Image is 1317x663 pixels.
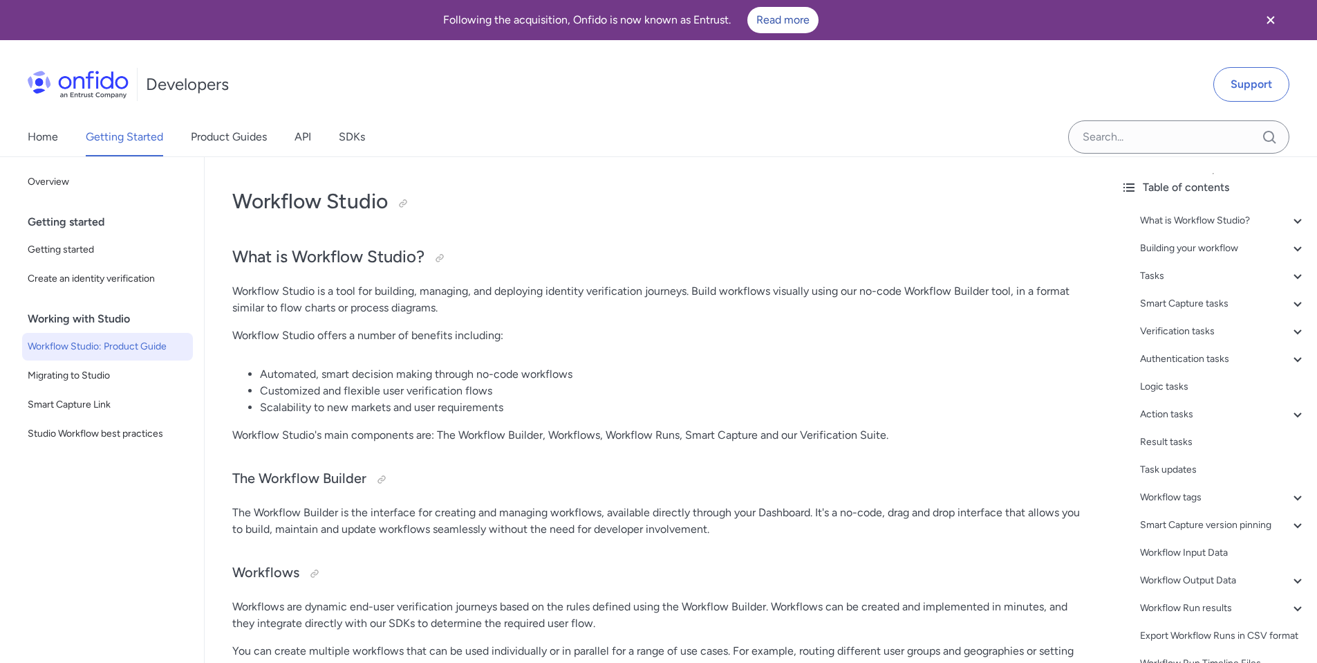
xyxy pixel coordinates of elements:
[232,469,1082,491] h3: The Workflow Builder
[232,327,1082,344] p: Workflow Studio offers a number of benefits including:
[1068,120,1289,154] input: Onfido search input field
[1140,296,1306,312] a: Smart Capture tasks
[1140,323,1306,340] a: Verification tasks
[1140,434,1306,451] a: Result tasks
[1140,268,1306,284] a: Tasks
[28,71,129,98] img: Onfido Logo
[1140,600,1306,617] a: Workflow Run results
[22,362,193,390] a: Migrating to Studio
[232,246,1082,269] h2: What is Workflow Studio?
[191,118,267,156] a: Product Guides
[28,174,187,190] span: Overview
[232,188,1082,215] h1: Workflow Studio
[1213,67,1289,102] a: Support
[232,427,1082,444] p: Workflow Studio's main components are: The Workflow Builder, Workflows, Workflow Runs, Smart Capt...
[260,383,1082,399] li: Customized and flexible user verification flows
[1140,517,1306,534] a: Smart Capture version pinning
[22,168,193,196] a: Overview
[22,420,193,448] a: Studio Workflow best practices
[260,366,1082,383] li: Automated, smart decision making through no-code workflows
[28,208,198,236] div: Getting started
[1140,351,1306,367] a: Authentication tasks
[86,118,163,156] a: Getting Started
[1140,462,1306,478] a: Task updates
[1121,179,1306,196] div: Table of contents
[1140,212,1306,229] a: What is Workflow Studio?
[1140,628,1306,644] a: Export Workflow Runs in CSV format
[232,283,1082,316] p: Workflow Studio is a tool for building, managing, and deploying identity verification journeys. B...
[1140,572,1306,589] a: Workflow Output Data
[28,271,187,287] span: Create an identity verification
[260,399,1082,416] li: Scalability to new markets and user requirements
[232,599,1082,632] p: Workflows are dynamic end-user verification journeys based on the rules defined using the Workflo...
[1140,240,1306,257] a: Building your workflow
[1140,545,1306,561] a: Workflow Input Data
[28,397,187,413] span: Smart Capture Link
[22,236,193,264] a: Getting started
[28,426,187,442] span: Studio Workflow best practices
[232,505,1082,538] p: The Workflow Builder is the interface for creating and managing workflows, available directly thr...
[747,7,819,33] a: Read more
[1140,489,1306,506] a: Workflow tags
[22,265,193,293] a: Create an identity verification
[1262,12,1279,28] svg: Close banner
[28,338,187,355] span: Workflow Studio: Product Guide
[28,242,187,258] span: Getting started
[232,563,1082,585] h3: Workflows
[28,367,187,384] span: Migrating to Studio
[146,73,229,96] h1: Developers
[28,305,198,333] div: Working with Studio
[22,391,193,419] a: Smart Capture Link
[1140,406,1306,423] a: Action tasks
[295,118,311,156] a: API
[339,118,365,156] a: SDKs
[28,118,58,156] a: Home
[22,333,193,361] a: Workflow Studio: Product Guide
[17,7,1245,33] div: Following the acquisition, Onfido is now known as Entrust.
[1140,379,1306,395] a: Logic tasks
[1245,3,1296,37] button: Close banner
